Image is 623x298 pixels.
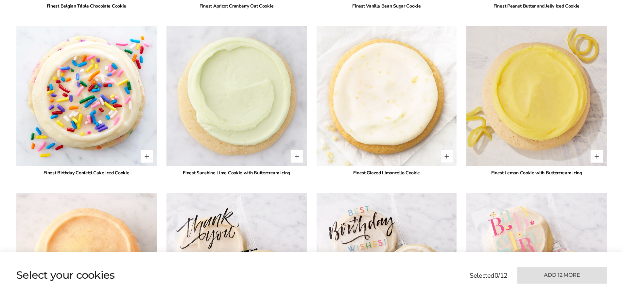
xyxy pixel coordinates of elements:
[16,3,157,9] div: Finest Belgian Triple Chocolate Cookie
[16,26,157,166] img: Finest Birthday Confetti Cake Iced Cookie
[494,271,498,280] span: 0
[590,150,603,163] button: Quantity button plus
[317,26,457,166] img: Finest Glazed Limoncello Cookie
[440,150,453,163] button: Quantity button plus
[166,169,307,176] div: Finest Sunshine Lime Cookie with Buttercream Icing
[5,273,68,293] iframe: Sign Up via Text for Offers
[500,271,508,280] span: 12
[517,267,607,284] button: Add 12 more
[466,169,607,176] div: Finest Lemon Cookie with Buttercream Icing
[317,3,457,9] div: Finest Vanilla Bean Sugar Cookie
[466,3,607,9] div: Finest Peanut Butter and Jelly Iced Cookie
[16,169,157,176] div: Finest Birthday Confetti Cake Iced Cookie
[290,150,303,163] button: Quantity button plus
[470,271,508,281] p: Selected /
[317,169,457,176] div: Finest Glazed Limoncello Cookie
[140,150,153,163] button: Quantity button plus
[166,3,307,9] div: Finest Apricot Cranberry Oat Cookie
[466,26,607,166] img: Finest Lemon Cookie with Buttercream Icing
[166,26,307,166] img: Finest Sunshine Lime Cookie with Buttercream Icing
